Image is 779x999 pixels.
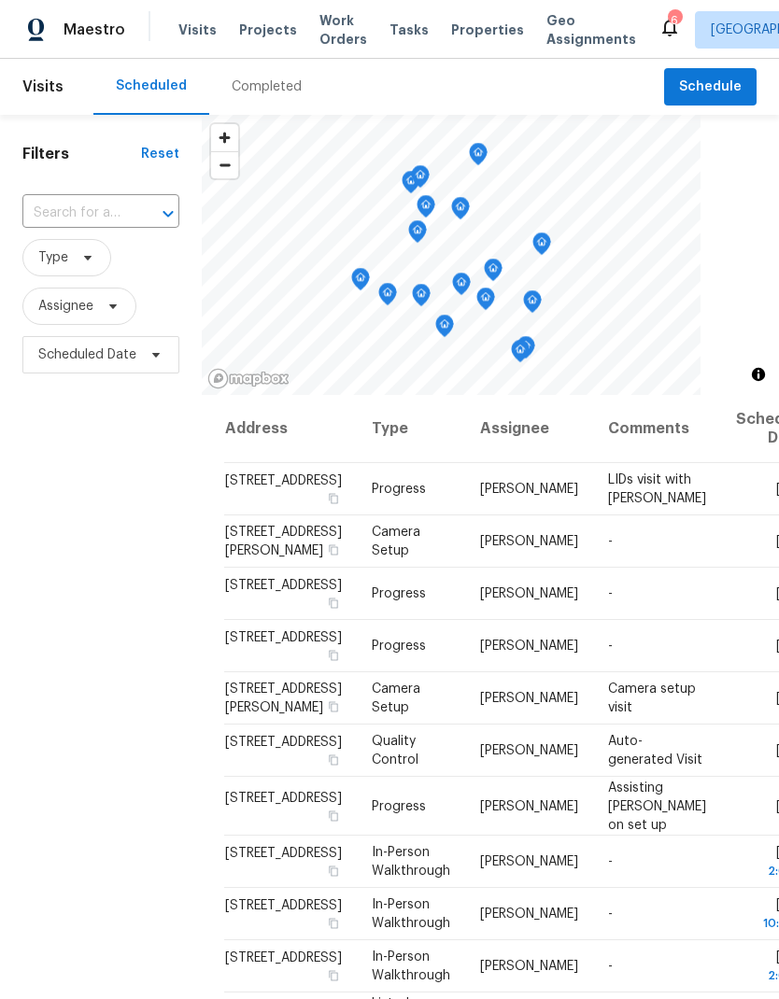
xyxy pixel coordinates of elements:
[325,807,342,823] button: Copy Address
[325,698,342,715] button: Copy Address
[325,863,342,879] button: Copy Address
[546,11,636,49] span: Geo Assignments
[372,799,426,812] span: Progress
[480,960,578,973] span: [PERSON_NAME]
[372,587,426,600] span: Progress
[469,143,488,172] div: Map marker
[372,846,450,878] span: In-Person Walkthrough
[593,395,721,463] th: Comments
[325,595,342,612] button: Copy Address
[116,77,187,95] div: Scheduled
[351,268,370,297] div: Map marker
[372,682,420,714] span: Camera Setup
[608,640,613,653] span: -
[480,587,578,600] span: [PERSON_NAME]
[378,283,397,312] div: Map marker
[372,640,426,653] span: Progress
[608,781,706,831] span: Assisting [PERSON_NAME] on set up
[225,951,342,964] span: [STREET_ADDRESS]
[211,151,238,178] button: Zoom out
[480,799,578,812] span: [PERSON_NAME]
[608,735,702,767] span: Auto-generated Visit
[417,195,435,224] div: Map marker
[225,791,342,804] span: [STREET_ADDRESS]
[225,526,342,557] span: [STREET_ADDRESS][PERSON_NAME]
[178,21,217,39] span: Visits
[225,847,342,860] span: [STREET_ADDRESS]
[480,483,578,496] span: [PERSON_NAME]
[202,115,701,395] canvas: Map
[476,288,495,317] div: Map marker
[668,11,681,30] div: 6
[532,232,551,261] div: Map marker
[608,908,613,921] span: -
[207,368,290,389] a: Mapbox homepage
[451,197,470,226] div: Map marker
[357,395,465,463] th: Type
[679,76,742,99] span: Schedule
[480,908,578,921] span: [PERSON_NAME]
[211,152,238,178] span: Zoom out
[480,535,578,548] span: [PERSON_NAME]
[389,23,429,36] span: Tasks
[22,66,64,107] span: Visits
[22,199,127,228] input: Search for an address...
[402,171,420,200] div: Map marker
[155,201,181,227] button: Open
[664,68,757,106] button: Schedule
[64,21,125,39] span: Maestro
[225,899,342,912] span: [STREET_ADDRESS]
[325,752,342,768] button: Copy Address
[484,259,503,288] div: Map marker
[465,395,593,463] th: Assignee
[232,77,302,96] div: Completed
[224,395,357,463] th: Address
[372,950,450,982] span: In-Person Walkthrough
[38,345,136,364] span: Scheduled Date
[747,363,770,386] button: Toggle attribution
[225,682,342,714] span: [STREET_ADDRESS][PERSON_NAME]
[435,315,454,344] div: Map marker
[141,145,179,163] div: Reset
[225,631,342,644] span: [STREET_ADDRESS]
[480,640,578,653] span: [PERSON_NAME]
[480,855,578,868] span: [PERSON_NAME]
[452,273,471,302] div: Map marker
[225,736,342,749] span: [STREET_ADDRESS]
[523,290,542,319] div: Map marker
[325,647,342,664] button: Copy Address
[372,898,450,930] span: In-Person Walkthrough
[608,682,696,714] span: Camera setup visit
[412,284,431,313] div: Map marker
[38,248,68,267] span: Type
[511,340,530,369] div: Map marker
[517,336,535,365] div: Map marker
[608,587,613,600] span: -
[319,11,367,49] span: Work Orders
[22,145,141,163] h1: Filters
[372,735,418,767] span: Quality Control
[225,474,342,487] span: [STREET_ADDRESS]
[411,165,430,194] div: Map marker
[325,915,342,932] button: Copy Address
[608,855,613,868] span: -
[325,542,342,558] button: Copy Address
[753,364,764,385] span: Toggle attribution
[608,535,613,548] span: -
[480,692,578,705] span: [PERSON_NAME]
[325,967,342,984] button: Copy Address
[372,526,420,557] span: Camera Setup
[480,744,578,757] span: [PERSON_NAME]
[225,579,342,592] span: [STREET_ADDRESS]
[608,960,613,973] span: -
[211,124,238,151] button: Zoom in
[451,21,524,39] span: Properties
[408,220,427,249] div: Map marker
[38,297,93,316] span: Assignee
[325,490,342,507] button: Copy Address
[239,21,297,39] span: Projects
[372,483,426,496] span: Progress
[608,473,706,505] span: LIDs visit with [PERSON_NAME]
